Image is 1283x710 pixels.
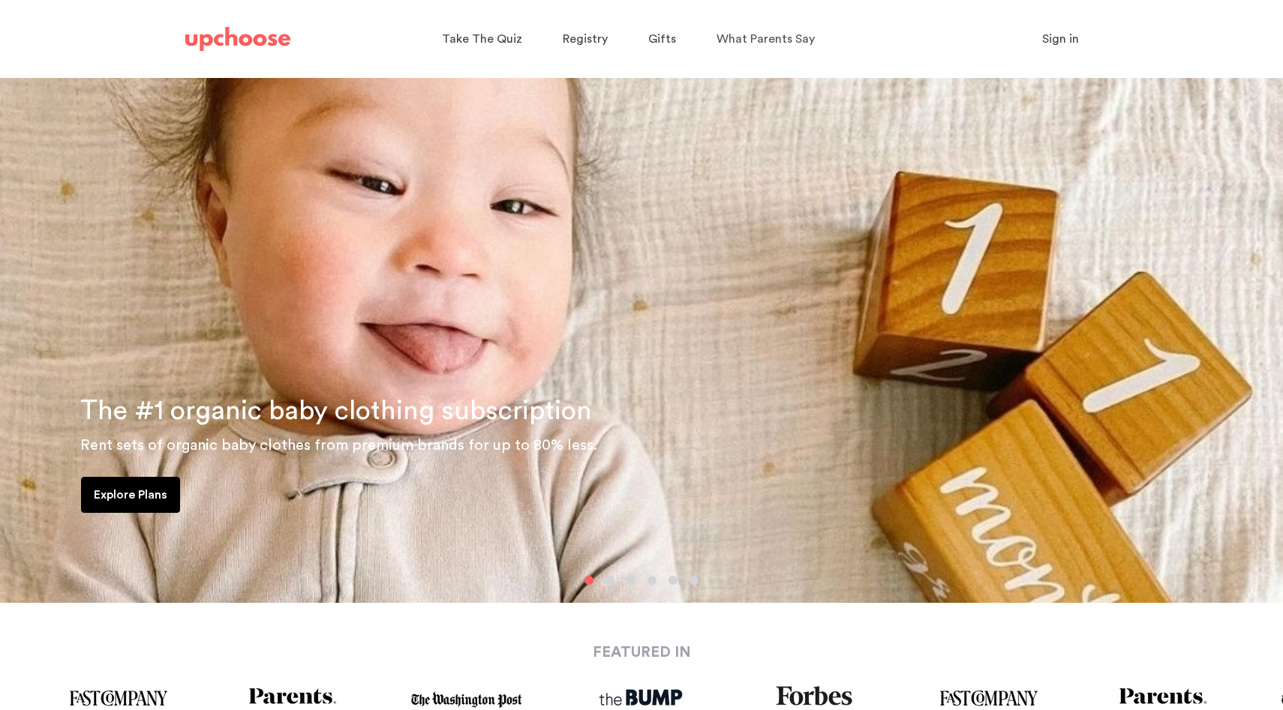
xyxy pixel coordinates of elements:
[648,25,681,54] a: Gifts
[563,25,612,54] a: Registry
[80,433,1265,457] p: Rent sets of organic baby clothes from premium brands for up to 80% less.
[717,25,819,54] a: What Parents Say
[442,33,522,45] span: Take The Quiz
[648,33,676,45] span: Gifts
[185,27,290,51] img: UpChoose
[563,33,608,45] span: Registry
[593,645,691,660] strong: FEATURED IN
[94,486,167,504] p: Explore Plans
[81,477,180,513] a: Explore Plans
[80,397,592,424] span: The #1 organic baby clothing subscription
[1042,33,1079,45] span: Sign in
[717,33,815,45] span: What Parents Say
[1023,24,1098,54] button: Sign in
[185,24,290,55] a: UpChoose
[442,25,527,54] a: Take The Quiz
